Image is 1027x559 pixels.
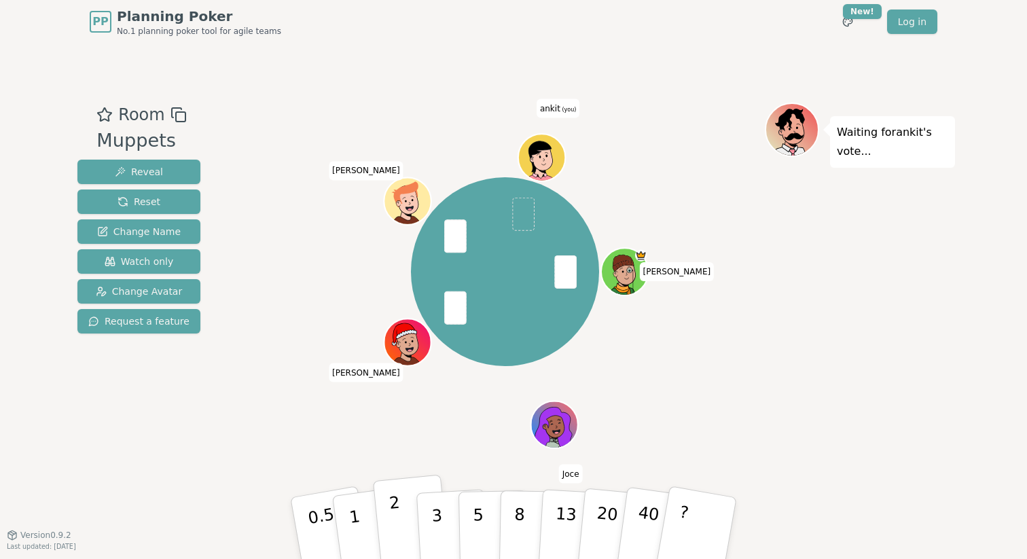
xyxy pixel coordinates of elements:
[77,219,200,244] button: Change Name
[837,123,948,161] p: Waiting for ankit 's vote...
[115,165,163,179] span: Reveal
[118,103,164,127] span: Room
[559,465,583,484] span: Click to change your name
[105,255,174,268] span: Watch only
[887,10,937,34] a: Log in
[520,135,564,179] button: Click to change your avatar
[96,103,113,127] button: Add as favourite
[97,225,181,238] span: Change Name
[7,543,76,550] span: Last updated: [DATE]
[90,7,281,37] a: PPPlanning PokerNo.1 planning poker tool for agile teams
[77,160,200,184] button: Reveal
[77,249,200,274] button: Watch only
[560,107,577,113] span: (you)
[96,285,183,298] span: Change Avatar
[96,127,186,155] div: Muppets
[117,7,281,26] span: Planning Poker
[639,262,714,281] span: Click to change your name
[92,14,108,30] span: PP
[77,309,200,333] button: Request a feature
[77,279,200,304] button: Change Avatar
[117,26,281,37] span: No.1 planning poker tool for agile teams
[7,530,71,541] button: Version0.9.2
[20,530,71,541] span: Version 0.9.2
[537,99,579,118] span: Click to change your name
[118,195,160,209] span: Reset
[835,10,860,34] button: New!
[635,250,647,262] span: Gurjot is the host
[329,162,403,181] span: Click to change your name
[843,4,882,19] div: New!
[88,314,190,328] span: Request a feature
[77,190,200,214] button: Reset
[329,363,403,382] span: Click to change your name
